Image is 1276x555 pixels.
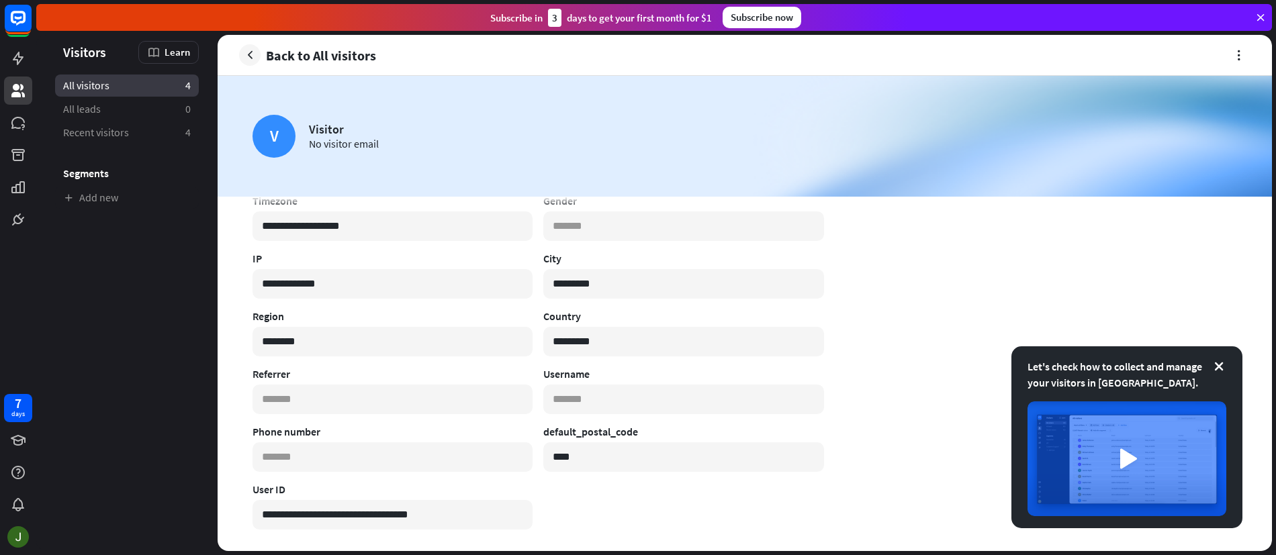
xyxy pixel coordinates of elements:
a: Recent visitors 4 [55,121,199,144]
h4: Referrer [253,367,533,381]
h4: Timezone [253,194,533,207]
h4: Gender [543,194,823,207]
span: All leads [63,102,101,116]
h4: IP [253,252,533,265]
div: days [11,409,25,419]
h4: Username [543,367,823,381]
img: image [1028,401,1226,516]
div: V [253,115,295,158]
a: Add new [55,187,199,209]
h4: Region [253,309,533,323]
span: Recent visitors [63,125,129,140]
h4: Phone number [253,425,533,438]
div: Let's check how to collect and manage your visitors in [GEOGRAPHIC_DATA]. [1028,358,1226,391]
div: Subscribe now [723,7,801,28]
div: No visitor email [309,137,379,150]
div: Visitor [309,121,379,137]
span: Learn [165,46,190,58]
span: Visitors [63,44,106,60]
a: 7 days [4,394,32,422]
div: 7 [15,397,21,409]
aside: 4 [185,79,191,93]
a: All visitors 4 [55,74,199,97]
div: 3 [548,9,561,27]
span: Back to All visitors [266,48,376,63]
a: Back to All visitors [239,44,376,66]
span: All visitors [63,79,109,93]
h4: default_postal_code [543,425,823,438]
h3: Segments [55,166,199,180]
a: All leads 0 [55,98,199,120]
aside: 0 [185,102,191,116]
img: Orange background [218,76,1272,197]
h4: User ID [253,483,533,496]
aside: 4 [185,125,191,140]
h4: City [543,252,823,265]
div: Subscribe in days to get your first month for $1 [490,9,712,27]
h4: Country [543,309,823,323]
button: Open LiveChat chat widget [11,5,51,46]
